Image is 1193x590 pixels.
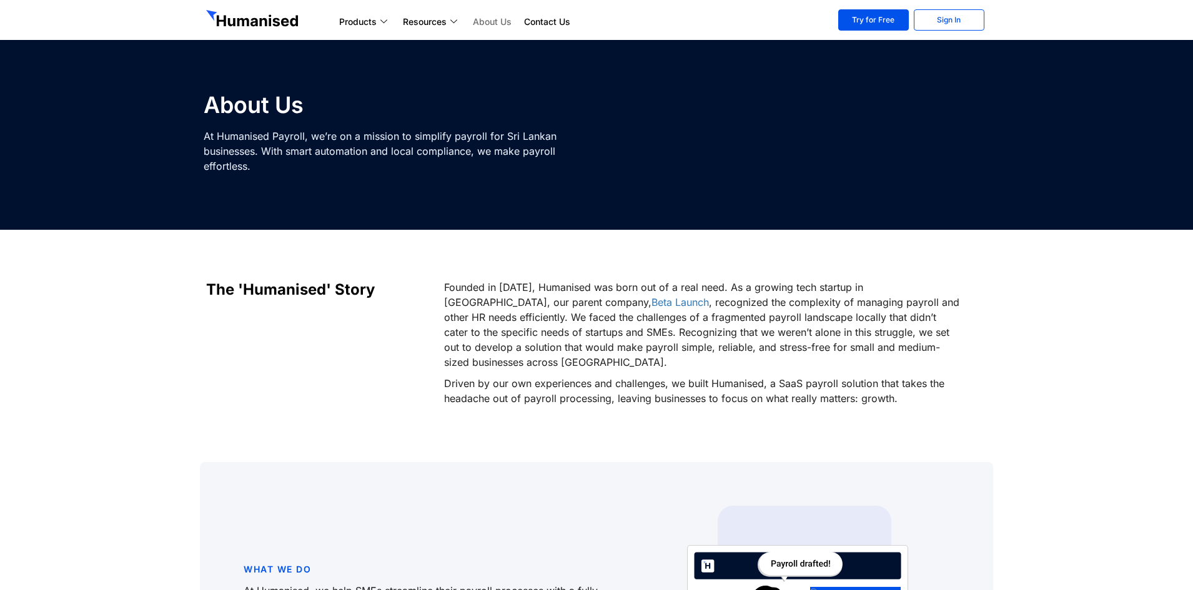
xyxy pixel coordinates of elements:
[204,129,590,174] p: At Humanised Payroll, we’re on a mission to simplify payroll for Sri Lankan businesses. With smar...
[444,280,962,370] p: Founded in [DATE], Humanised was born out of a real need. As a growing tech startup in [GEOGRAPHI...
[244,562,626,577] p: What We Do
[206,280,432,300] h2: The 'Humanised' Story
[204,94,590,116] h1: About Us
[518,14,577,29] a: Contact Us
[838,9,909,31] a: Try for Free
[444,376,962,406] p: Driven by our own experiences and challenges, we built Humanised, a SaaS payroll solution that ta...
[206,10,301,30] img: GetHumanised Logo
[333,14,397,29] a: Products
[914,9,984,31] a: Sign In
[467,14,518,29] a: About Us
[651,296,709,308] a: Beta Launch
[397,14,467,29] a: Resources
